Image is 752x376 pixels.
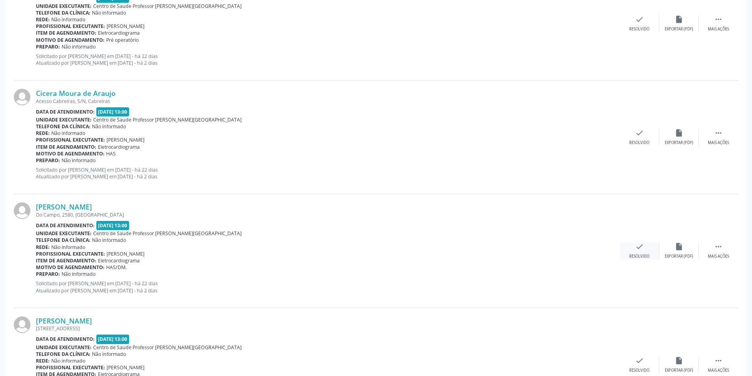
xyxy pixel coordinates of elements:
p: Solicitado por [PERSON_NAME] em [DATE] - há 22 dias Atualizado por [PERSON_NAME] em [DATE] - há 2... [36,166,620,180]
span: [PERSON_NAME] [107,137,144,143]
b: Data de atendimento: [36,222,95,229]
b: Unidade executante: [36,230,92,237]
b: Telefone da clínica: [36,123,90,130]
span: Eletrocardiograma [98,144,140,150]
span: [DATE] 13:00 [96,335,129,344]
i: check [635,15,644,24]
span: Não informado [62,43,96,50]
div: Mais ações [708,368,729,373]
div: Mais ações [708,26,729,32]
div: Mais ações [708,254,729,259]
b: Profissional executante: [36,251,105,257]
div: Exportar (PDF) [665,26,693,32]
a: [PERSON_NAME] [36,316,92,325]
b: Preparo: [36,43,60,50]
div: Acesso Cabreiras, S/N, Cabreiras [36,98,620,105]
p: Solicitado por [PERSON_NAME] em [DATE] - há 22 dias Atualizado por [PERSON_NAME] em [DATE] - há 2... [36,53,620,66]
span: Eletrocardiograma [98,257,140,264]
span: Centro de Saude Professor [PERSON_NAME][GEOGRAPHIC_DATA] [93,344,242,351]
span: Centro de Saude Professor [PERSON_NAME][GEOGRAPHIC_DATA] [93,3,242,9]
span: Não informado [92,9,126,16]
span: Não informado [62,157,96,164]
span: HAS [106,150,116,157]
b: Data de atendimento: [36,336,95,342]
b: Profissional executante: [36,137,105,143]
b: Data de atendimento: [36,108,95,115]
div: Exportar (PDF) [665,140,693,146]
div: Resolvido [629,368,649,373]
i: check [635,356,644,365]
b: Preparo: [36,271,60,277]
img: img [14,202,30,219]
i:  [714,129,723,137]
div: Do Campo, 2580, [GEOGRAPHIC_DATA] [36,211,620,218]
b: Preparo: [36,157,60,164]
span: Não informado [92,237,126,243]
span: Pré operatório [106,37,139,43]
b: Profissional executante: [36,23,105,30]
img: img [14,89,30,105]
div: Exportar (PDF) [665,254,693,259]
div: Mais ações [708,140,729,146]
b: Telefone da clínica: [36,351,90,357]
b: Rede: [36,357,50,364]
div: Exportar (PDF) [665,368,693,373]
span: Não informado [51,357,85,364]
span: Não informado [92,351,126,357]
div: Resolvido [629,140,649,146]
b: Telefone da clínica: [36,9,90,16]
span: [DATE] 13:00 [96,107,129,116]
i:  [714,356,723,365]
i: insert_drive_file [675,129,683,137]
b: Unidade executante: [36,116,92,123]
b: Rede: [36,244,50,251]
span: [DATE] 13:00 [96,221,129,230]
span: Não informado [51,16,85,23]
b: Rede: [36,130,50,137]
span: HAS/DM. [106,264,127,271]
b: Unidade executante: [36,344,92,351]
b: Motivo de agendamento: [36,264,105,271]
div: [STREET_ADDRESS] [36,325,620,332]
span: Não informado [51,244,85,251]
i:  [714,242,723,251]
span: Centro de Saude Professor [PERSON_NAME][GEOGRAPHIC_DATA] [93,116,242,123]
span: Eletrocardiograma [98,30,140,36]
span: [PERSON_NAME] [107,23,144,30]
p: Solicitado por [PERSON_NAME] em [DATE] - há 22 dias Atualizado por [PERSON_NAME] em [DATE] - há 2... [36,280,620,294]
i: check [635,242,644,251]
div: Resolvido [629,26,649,32]
span: [PERSON_NAME] [107,364,144,371]
i: insert_drive_file [675,15,683,24]
i: insert_drive_file [675,242,683,251]
b: Motivo de agendamento: [36,37,105,43]
b: Telefone da clínica: [36,237,90,243]
b: Motivo de agendamento: [36,150,105,157]
a: [PERSON_NAME] [36,202,92,211]
span: Não informado [92,123,126,130]
a: Cicera Moura de Araujo [36,89,116,97]
i: insert_drive_file [675,356,683,365]
img: img [14,316,30,333]
span: [PERSON_NAME] [107,251,144,257]
span: Não informado [62,271,96,277]
i:  [714,15,723,24]
b: Rede: [36,16,50,23]
b: Item de agendamento: [36,257,96,264]
i: check [635,129,644,137]
b: Item de agendamento: [36,30,96,36]
b: Item de agendamento: [36,144,96,150]
b: Profissional executante: [36,364,105,371]
b: Unidade executante: [36,3,92,9]
span: Não informado [51,130,85,137]
div: Resolvido [629,254,649,259]
span: Centro de Saude Professor [PERSON_NAME][GEOGRAPHIC_DATA] [93,230,242,237]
